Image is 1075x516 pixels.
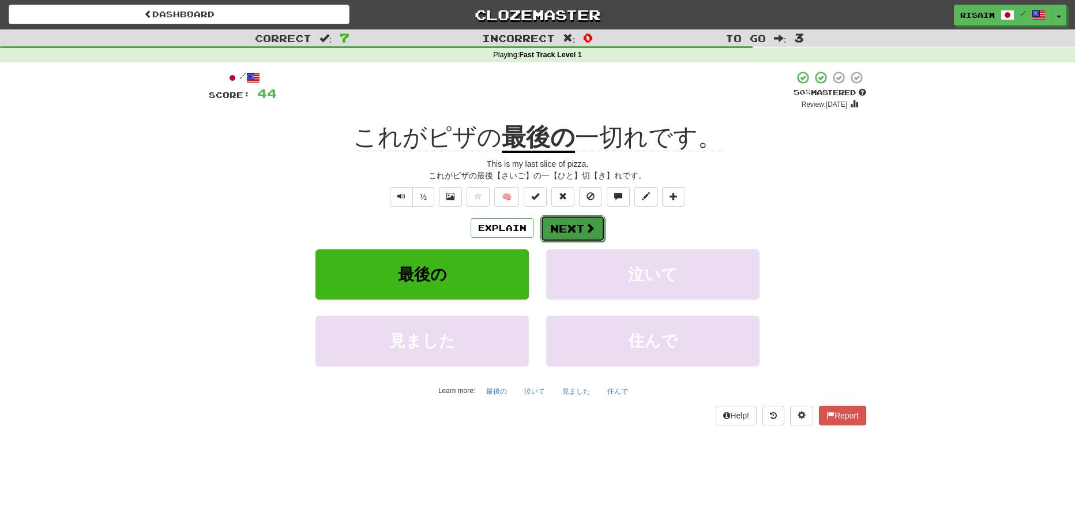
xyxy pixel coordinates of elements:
span: 7 [340,31,349,44]
span: / [1020,9,1026,17]
span: 泣いて [628,266,678,283]
button: Reset to 0% Mastered (alt+r) [551,187,574,207]
button: 泣いて [546,249,760,300]
button: 見ました [315,316,529,366]
div: Text-to-speech controls [388,187,434,207]
button: Favorite sentence (alt+f) [467,187,490,207]
small: Learn more: [438,387,475,395]
button: Explain [471,218,534,238]
button: Next [540,215,605,242]
span: Incorrect [482,32,555,44]
span: To go [726,32,766,44]
span: 一切れです。 [575,124,722,151]
span: Correct [255,32,311,44]
button: 見ました [556,383,596,400]
button: Add to collection (alt+a) [662,187,685,207]
button: 住んで [546,316,760,366]
button: 🧠 [494,187,519,207]
button: 住んで [601,383,634,400]
button: 泣いて [518,383,551,400]
span: 住んで [628,332,678,350]
a: Clozemaster [367,5,708,25]
button: Set this sentence to 100% Mastered (alt+m) [524,187,547,207]
span: 見ました [389,332,456,350]
button: 最後の [480,383,513,400]
span: : [774,33,787,43]
div: Mastered [794,88,866,98]
button: Show image (alt+x) [439,187,462,207]
button: Play sentence audio (ctl+space) [390,187,413,207]
button: ½ [412,187,434,207]
span: 50 % [794,88,811,97]
span: risaim [960,10,995,20]
span: 0 [583,31,593,44]
div: This is my last slice of pizza. [209,158,866,170]
span: これがピザの [353,124,502,151]
small: Review: [DATE] [802,100,848,109]
div: / [209,70,277,85]
button: Help! [716,406,757,425]
a: risaim / [954,5,1052,25]
button: Ignore sentence (alt+i) [579,187,602,207]
button: Round history (alt+y) [762,406,784,425]
span: 44 [257,86,277,100]
button: 最後の [315,249,529,300]
div: これがピザの最後【さいご】の一【ひと】切【き】れです。 [209,170,866,181]
span: 最後の [398,266,447,283]
span: 3 [794,31,804,44]
span: : [320,33,332,43]
span: Score: [209,90,250,100]
button: Edit sentence (alt+d) [634,187,657,207]
button: Discuss sentence (alt+u) [607,187,630,207]
u: 最後の [502,124,575,153]
span: : [563,33,576,43]
button: Report [819,406,866,425]
strong: Fast Track Level 1 [519,51,582,59]
a: Dashboard [9,5,349,24]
